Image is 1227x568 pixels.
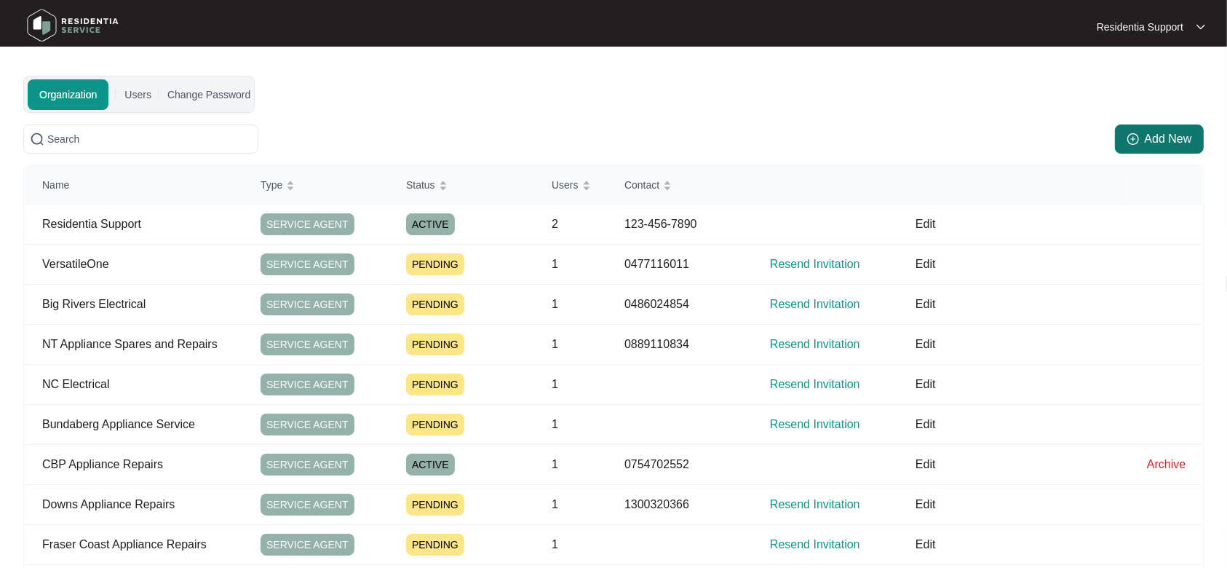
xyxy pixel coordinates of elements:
div: Users [124,87,151,103]
img: residentia service logo [22,4,124,47]
td: 0477116011 [607,245,753,285]
p: Resend Invitation [770,496,898,513]
td: 1 [534,485,607,525]
span: SERVICE AGENT [261,213,354,235]
p: Edit [916,256,1129,273]
p: NT Appliance Spares and Repairs [42,336,243,353]
span: SERVICE AGENT [261,534,354,556]
td: 1 [534,405,607,445]
p: VersatileOne [42,256,243,273]
p: Resend Invitation [770,536,898,553]
div: Organization [28,79,108,110]
td: 1 [534,285,607,325]
p: Edit [916,536,1129,553]
p: Fraser Coast Appliance Repairs [42,536,243,553]
p: Bundaberg Appliance Service [42,416,243,433]
p: Resend Invitation [770,296,898,313]
td: 1 [534,245,607,285]
td: 123-456-7890 [607,205,753,245]
p: Edit [916,336,1129,353]
span: PENDING [406,414,464,435]
td: 0486024854 [607,285,753,325]
th: Contact [607,166,753,205]
p: CBP Appliance Repairs [42,456,243,473]
span: PENDING [406,334,464,355]
td: 1 [534,325,607,365]
td: 1 [534,445,607,485]
span: Status [406,177,435,193]
p: Edit [916,416,1129,433]
button: Add New [1115,125,1204,154]
p: Edit [916,376,1129,393]
td: 2 [534,205,607,245]
span: ACTIVE [406,213,455,235]
p: Big Rivers Electrical [42,296,243,313]
span: PENDING [406,374,464,395]
span: Add New [1145,130,1192,148]
span: PENDING [406,494,464,516]
img: dropdown arrow [1196,23,1205,31]
th: Type [243,166,389,205]
td: 0889110834 [607,325,753,365]
div: Change Password [167,87,250,103]
span: PENDING [406,293,464,315]
span: ACTIVE [406,454,455,476]
p: Residentia Support [1097,20,1183,34]
p: Residentia Support [42,216,243,233]
span: SERVICE AGENT [261,414,354,435]
img: search-icon [30,132,44,146]
p: Resend Invitation [770,376,898,393]
span: PENDING [406,253,464,275]
span: SERVICE AGENT [261,454,354,476]
span: PENDING [406,534,464,556]
p: Resend Invitation [770,416,898,433]
th: Status [389,166,534,205]
input: Search [47,131,252,147]
span: SERVICE AGENT [261,293,354,315]
th: Users [534,166,607,205]
span: SERVICE AGENT [261,334,354,355]
p: Resend Invitation [770,336,898,353]
span: Type [261,177,282,193]
td: 0754702552 [607,445,753,485]
span: SERVICE AGENT [261,494,354,516]
span: SERVICE AGENT [261,253,354,275]
p: Edit [916,496,1129,513]
span: Contact [624,177,659,193]
p: Edit [916,296,1129,313]
p: Downs Appliance Repairs [42,496,243,513]
th: Name [25,166,243,205]
p: Resend Invitation [770,256,898,273]
td: 1 [534,525,607,565]
p: NC Electrical [42,376,243,393]
div: Organizations [23,125,1204,154]
span: Users [552,177,579,193]
p: Edit [916,456,1129,473]
span: plus-circle [1127,133,1139,145]
span: SERVICE AGENT [261,374,354,395]
p: Archive [1147,456,1202,473]
td: 1 [534,365,607,405]
p: Edit [916,216,1129,233]
td: 1300320366 [607,485,753,525]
